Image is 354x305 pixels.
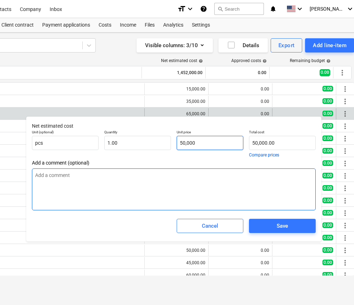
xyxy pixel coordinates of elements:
div: 0.00 [211,99,269,104]
div: 0.00 [211,273,269,278]
a: Settings [188,18,214,32]
a: Payment applications [38,18,94,32]
div: 0.00 [211,87,269,91]
div: 60,000.00 [186,273,205,278]
span: 0.00 [322,235,333,240]
div: Approved costs [231,58,267,63]
div: Add line-item [313,41,347,50]
span: More actions [341,221,349,230]
div: Cancel [202,221,218,231]
span: Add a comment (optional) [32,160,316,166]
span: More actions [341,271,349,279]
div: Save [277,221,288,231]
span: 0.00 [322,173,333,178]
i: notifications [270,5,277,13]
span: help [325,59,331,63]
i: Knowledge base [200,5,207,13]
button: Cancel [177,219,243,233]
span: 0.00 [322,247,333,253]
span: 0.00 [322,86,333,91]
div: 0.00 [211,260,269,265]
span: 0.00 [322,135,333,141]
div: 0.00 [211,111,269,116]
div: Net estimated cost [161,58,203,63]
div: Remaining budget [290,58,331,63]
span: 0.00 [322,98,333,104]
span: More actions [341,159,349,168]
button: Compare prices [249,153,279,157]
span: 0.00 [320,69,330,76]
span: More actions [341,134,349,143]
div: Export [278,41,295,50]
p: Quantity [104,130,171,136]
span: More actions [341,234,349,242]
button: Details [219,38,268,52]
span: More actions [341,196,349,205]
span: 0.00 [322,210,333,216]
span: 0.00 [322,185,333,191]
span: 0.00 [322,123,333,129]
a: Income [116,18,140,32]
i: keyboard_arrow_down [295,5,304,13]
a: Files [140,18,159,32]
span: More actions [341,184,349,193]
span: help [197,59,203,63]
p: Net estimated cost [32,122,316,130]
span: help [261,59,267,63]
span: 0.00 [322,198,333,203]
div: Visible columns : 3/10 [145,41,204,50]
span: search [217,6,223,12]
p: Unit price [177,130,243,136]
div: 45,000.00 [186,260,205,265]
p: Unit (optional) [32,130,99,136]
span: 0.00 [322,160,333,166]
button: Visible columns:3/10 [137,38,213,52]
button: Export [271,38,303,52]
button: Save [249,219,316,233]
button: Search [214,3,264,15]
div: 1,452,000.00 [145,67,203,78]
span: More actions [341,97,349,106]
span: 0.00 [322,111,333,116]
p: Total cost [249,130,316,136]
span: More actions [341,110,349,118]
div: Details [227,41,259,50]
span: More actions [341,172,349,180]
i: keyboard_arrow_down [186,5,194,13]
span: More actions [341,209,349,217]
div: 0.00 [209,67,266,78]
span: 0.00 [322,260,333,265]
span: More actions [341,246,349,255]
span: More actions [341,259,349,267]
span: More actions [341,147,349,155]
span: 0.00 [322,148,333,154]
div: 15,000.00 [186,87,205,91]
div: 65,000.00 [148,111,205,116]
span: More actions [338,68,347,77]
span: More actions [341,122,349,131]
div: 35,000.00 [186,99,205,104]
span: 0.00 [322,272,333,278]
div: 0.00 [211,248,269,253]
span: [PERSON_NAME] [310,6,345,12]
div: 50,000.00 [186,248,205,253]
a: Costs [94,18,116,32]
a: Analytics [159,18,188,32]
span: More actions [341,85,349,93]
span: 0.00 [322,222,333,228]
i: format_size [177,5,186,13]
